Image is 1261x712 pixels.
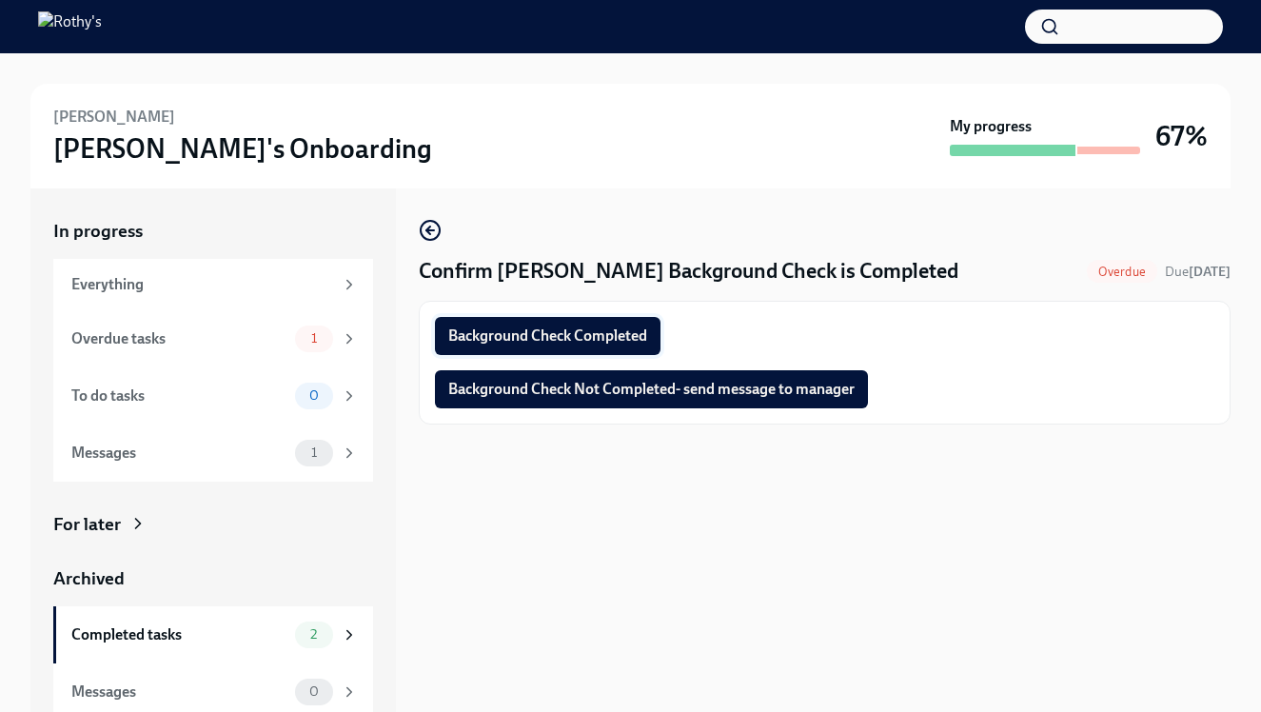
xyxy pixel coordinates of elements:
[299,627,328,642] span: 2
[71,274,333,295] div: Everything
[298,684,330,699] span: 0
[53,367,373,425] a: To do tasks0
[448,380,855,399] span: Background Check Not Completed- send message to manager
[298,388,330,403] span: 0
[71,328,287,349] div: Overdue tasks
[1165,264,1231,280] span: Due
[53,566,373,591] a: Archived
[71,682,287,702] div: Messages
[1165,263,1231,281] span: September 16th, 2025 09:00
[71,624,287,645] div: Completed tasks
[53,512,373,537] a: For later
[53,425,373,482] a: Messages1
[1189,264,1231,280] strong: [DATE]
[53,512,121,537] div: For later
[53,259,373,310] a: Everything
[53,606,373,663] a: Completed tasks2
[448,326,647,346] span: Background Check Completed
[419,257,958,286] h4: Confirm [PERSON_NAME] Background Check is Completed
[1155,119,1208,153] h3: 67%
[435,370,868,408] button: Background Check Not Completed- send message to manager
[71,386,287,406] div: To do tasks
[71,443,287,464] div: Messages
[300,331,328,346] span: 1
[53,310,373,367] a: Overdue tasks1
[38,11,102,42] img: Rothy's
[950,116,1032,137] strong: My progress
[53,107,175,128] h6: [PERSON_NAME]
[435,317,660,355] button: Background Check Completed
[1087,265,1157,279] span: Overdue
[300,445,328,460] span: 1
[53,219,373,244] a: In progress
[53,131,432,166] h3: [PERSON_NAME]'s Onboarding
